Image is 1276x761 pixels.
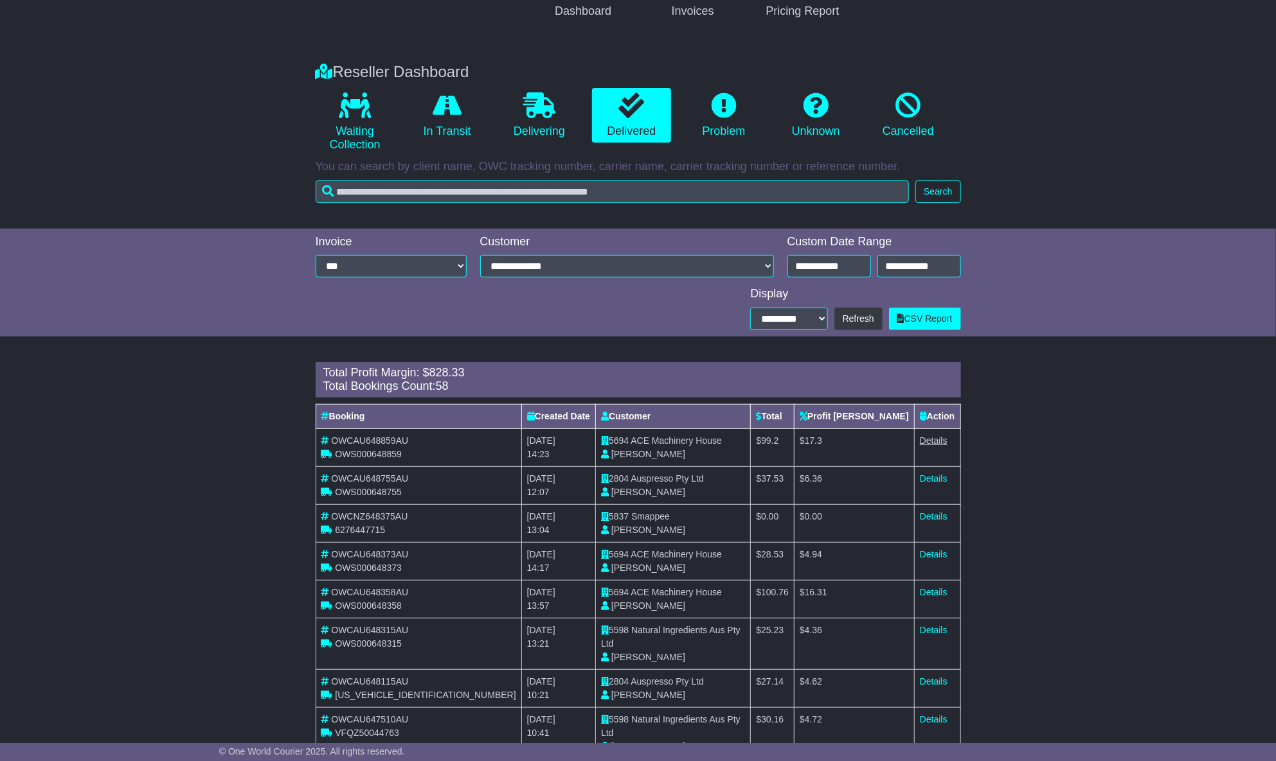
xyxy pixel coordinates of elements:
[805,435,822,446] span: 17.3
[761,549,784,559] span: 28.53
[601,714,741,738] span: Natural Ingredients Aus Pty Ltd
[761,511,778,521] span: 0.00
[611,652,685,662] span: [PERSON_NAME]
[920,587,948,597] a: Details
[609,625,629,635] span: 5598
[761,676,784,687] span: 27.14
[521,404,595,428] th: Created Date
[751,542,795,580] td: $
[316,160,961,174] p: You can search by client name, OWC tracking number, carrier name, carrier tracking number or refe...
[527,690,550,700] span: 10:21
[611,525,685,535] span: [PERSON_NAME]
[331,676,408,687] span: OWCAU648115AU
[611,449,685,459] span: [PERSON_NAME]
[335,690,516,700] span: [US_VEHICLE_IDENTIFICATION_NUMBER]
[609,473,629,484] span: 2804
[920,549,948,559] a: Details
[335,525,385,535] span: 6276447715
[527,473,555,484] span: [DATE]
[611,600,685,611] span: [PERSON_NAME]
[611,741,685,751] span: [PERSON_NAME]
[527,525,550,535] span: 13:04
[335,487,402,497] span: OWS000648755
[805,473,822,484] span: 6.36
[335,600,402,611] span: OWS000648358
[331,587,408,597] span: OWCAU648358AU
[795,504,915,542] td: $
[316,404,521,428] th: Booking
[331,549,408,559] span: OWCAU648373AU
[920,714,948,724] a: Details
[795,404,915,428] th: Profit [PERSON_NAME]
[609,714,629,724] span: 5598
[527,511,555,521] span: [DATE]
[795,466,915,504] td: $
[805,587,827,597] span: 16.31
[889,308,961,330] a: CSV Report
[527,487,550,497] span: 12:07
[609,435,629,446] span: 5694
[527,728,550,738] span: 10:41
[436,380,449,392] span: 58
[499,88,579,143] a: Delivering
[795,618,915,669] td: $
[631,549,722,559] span: ACE Machinery House
[751,504,795,542] td: $
[920,625,948,635] a: Details
[777,88,856,143] a: Unknown
[795,669,915,707] td: $
[323,366,953,380] div: Total Profit Margin: $
[609,676,629,687] span: 2804
[920,676,948,687] a: Details
[527,625,555,635] span: [DATE]
[631,511,670,521] span: Smappee
[316,88,395,157] a: Waiting Collection
[527,549,555,559] span: [DATE]
[331,511,408,521] span: OWCNZ648375AU
[868,88,948,143] a: Cancelled
[592,88,671,143] a: Delivered
[915,180,960,203] button: Search
[429,366,465,379] span: 828.33
[795,428,915,466] td: $
[323,380,953,394] div: Total Bookings Count:
[309,63,967,82] div: Reseller Dashboard
[331,435,408,446] span: OWCAU648859AU
[631,587,722,597] span: ACE Machinery House
[335,449,402,459] span: OWS000648859
[751,466,795,504] td: $
[805,676,822,687] span: 4.62
[761,714,784,724] span: 30.16
[527,714,555,724] span: [DATE]
[480,235,775,249] div: Customer
[751,404,795,428] th: Total
[331,473,408,484] span: OWCAU648755AU
[611,563,685,573] span: [PERSON_NAME]
[611,690,685,700] span: [PERSON_NAME]
[751,707,795,758] td: $
[795,542,915,580] td: $
[408,88,487,143] a: In Transit
[527,676,555,687] span: [DATE]
[787,235,961,249] div: Custom Date Range
[751,618,795,669] td: $
[609,511,629,521] span: 5837
[834,308,883,330] button: Refresh
[527,587,555,597] span: [DATE]
[527,563,550,573] span: 14:17
[795,580,915,618] td: $
[751,669,795,707] td: $
[609,587,629,597] span: 5694
[751,428,795,466] td: $
[631,435,722,446] span: ACE Machinery House
[751,580,795,618] td: $
[920,473,948,484] a: Details
[920,435,948,446] a: Details
[684,88,763,143] a: Problem
[527,600,550,611] span: 13:57
[761,435,778,446] span: 99.2
[527,435,555,446] span: [DATE]
[914,404,960,428] th: Action
[611,487,685,497] span: [PERSON_NAME]
[795,707,915,758] td: $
